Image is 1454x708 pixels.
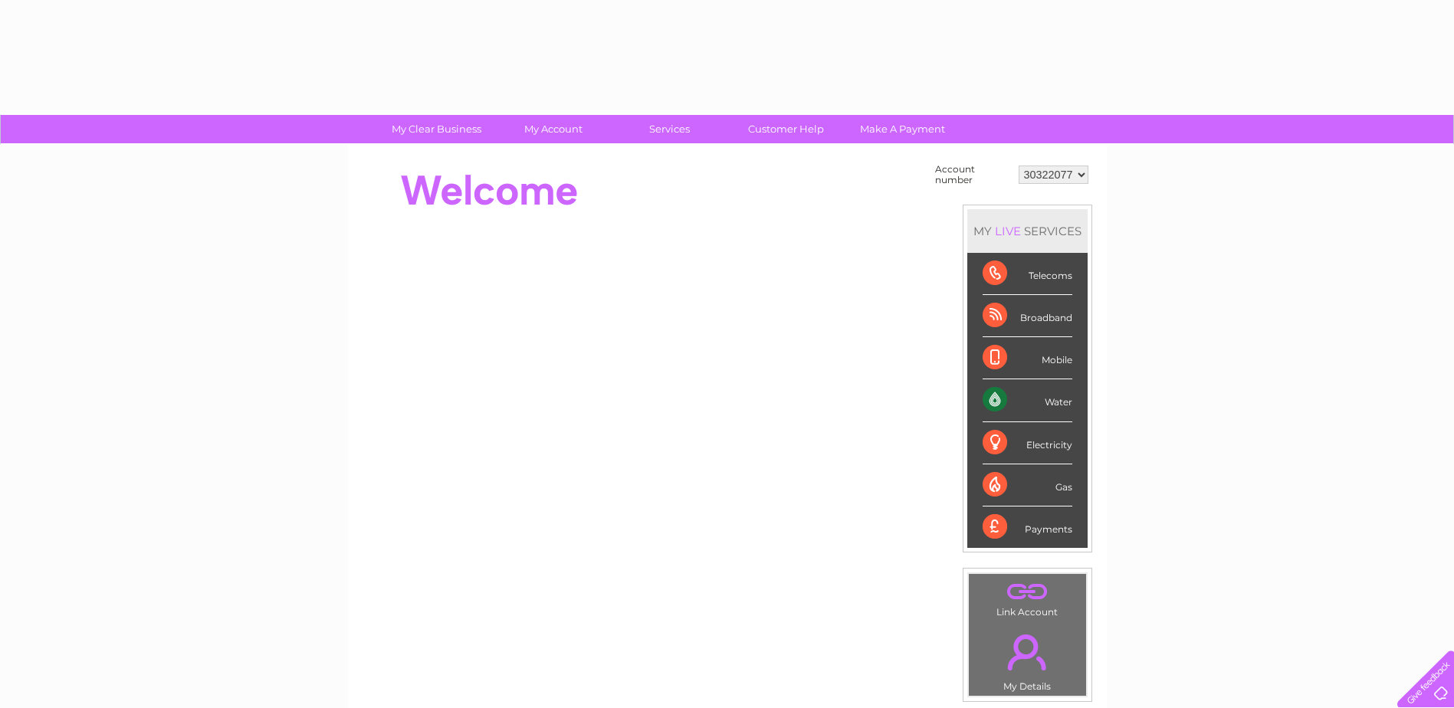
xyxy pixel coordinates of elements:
div: Electricity [983,422,1072,464]
td: Link Account [968,573,1087,621]
div: Water [983,379,1072,421]
div: Mobile [983,337,1072,379]
a: Make A Payment [839,115,966,143]
a: My Account [490,115,616,143]
a: Customer Help [723,115,849,143]
div: Payments [983,506,1072,548]
div: Broadband [983,295,1072,337]
a: . [973,578,1082,605]
div: MY SERVICES [967,209,1088,253]
td: Account number [931,160,1015,189]
td: My Details [968,621,1087,697]
a: . [973,625,1082,679]
a: Services [606,115,733,143]
div: Telecoms [983,253,1072,295]
div: Gas [983,464,1072,506]
div: LIVE [992,224,1024,238]
a: My Clear Business [373,115,500,143]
